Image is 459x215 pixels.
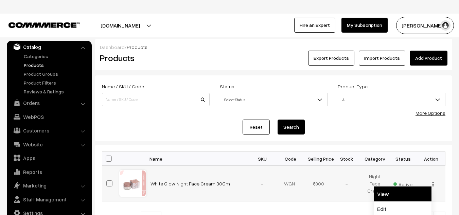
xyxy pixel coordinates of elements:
button: Export Products [308,51,354,66]
a: Staff Management [8,193,89,205]
label: Name / SKU / Code [102,83,144,90]
a: Hire an Expert [294,18,335,33]
a: Apps [8,152,89,164]
a: Reports [8,166,89,178]
a: Product Groups [22,70,89,77]
a: Reviews & Ratings [22,88,89,95]
td: Night Face Cream [361,166,389,201]
span: All [338,94,445,106]
td: - [333,166,361,201]
a: Products [22,61,89,69]
a: My Subscription [341,18,388,33]
span: All [338,93,445,106]
th: SKU [248,152,277,166]
label: Status [220,83,234,90]
div: / [100,43,447,51]
button: [DOMAIN_NAME] [77,17,164,34]
h2: Products [100,53,209,63]
th: Name [146,152,248,166]
a: White Glow Night Face Cream 30Gm [151,181,230,186]
th: Stock [333,152,361,166]
td: WGN1 [276,166,304,201]
a: Add Product [410,51,447,66]
button: Search [278,120,305,135]
a: Dashboard [100,44,125,50]
th: Code [276,152,304,166]
a: Reset [243,120,270,135]
a: WebPOS [8,111,89,123]
a: Categories [22,53,89,60]
img: Menu [432,182,434,186]
button: [PERSON_NAME]… [396,17,454,34]
a: Marketing [8,179,89,192]
a: Orders [8,97,89,109]
input: Name / SKU / Code [102,93,210,106]
th: Action [417,152,445,166]
td: - [248,166,277,201]
span: Select Status [220,94,327,106]
th: Selling Price [304,152,333,166]
span: Active [393,179,412,188]
label: Product Type [338,83,368,90]
span: Select Status [220,93,328,106]
a: View [374,186,431,201]
a: More Options [416,110,445,116]
th: Status [389,152,417,166]
a: COMMMERCE [8,20,68,29]
span: Products [127,44,147,50]
a: Product Filters [22,79,89,86]
td: 800 [304,166,333,201]
a: Website [8,138,89,150]
img: user [440,20,451,31]
img: COMMMERCE [8,22,80,28]
a: Customers [8,124,89,137]
th: Category [361,152,389,166]
a: Import Products [359,51,405,66]
a: Catalog [8,41,89,53]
